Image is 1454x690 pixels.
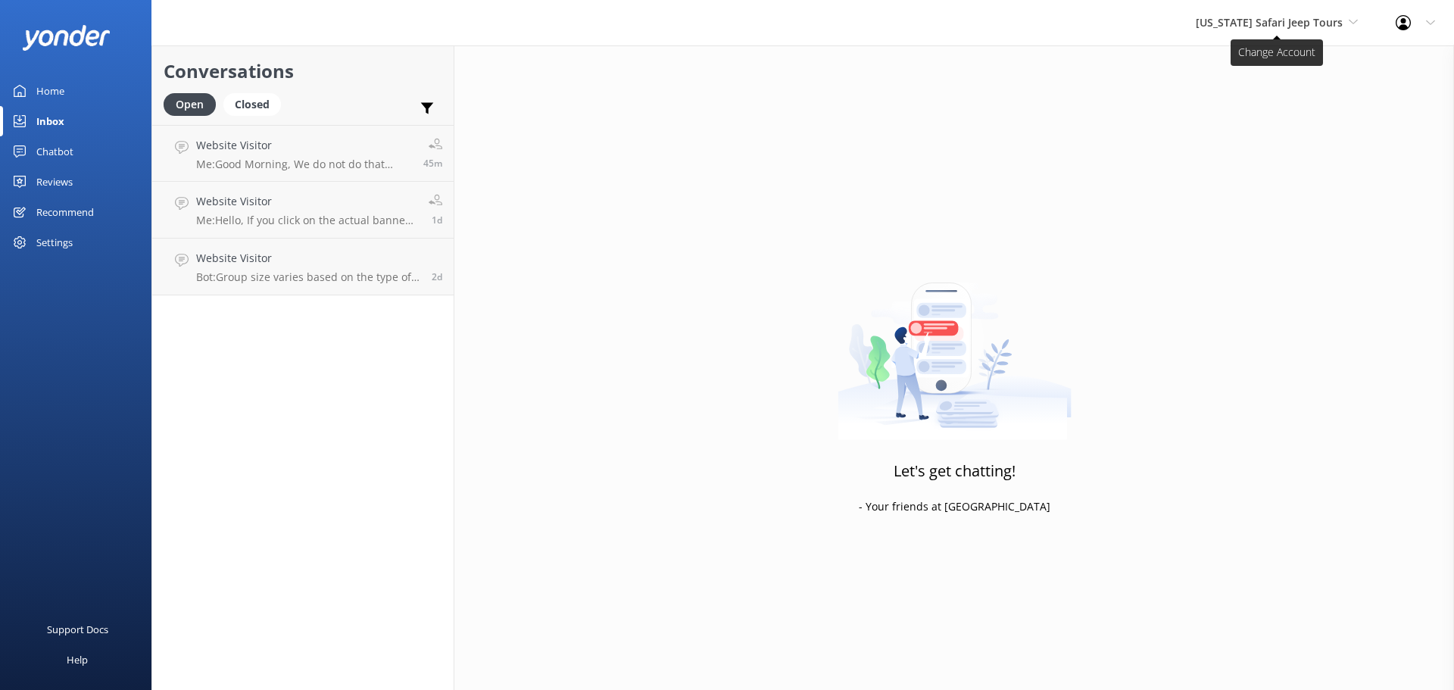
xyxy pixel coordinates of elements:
[36,76,64,106] div: Home
[838,251,1072,440] img: artwork of a man stealing a conversation from at giant smartphone
[196,137,412,154] h4: Website Visitor
[36,197,94,227] div: Recommend
[196,193,417,210] h4: Website Visitor
[152,182,454,239] a: Website VisitorMe:Hello, If you click on the actual banner at the top of our website page it will...
[432,214,442,226] span: 07:09am 09-Aug-2025 (UTC -07:00) America/Phoenix
[36,136,73,167] div: Chatbot
[196,214,417,227] p: Me: Hello, If you click on the actual banner at the top of our website page it will pull open the...
[67,645,88,675] div: Help
[47,614,108,645] div: Support Docs
[223,93,281,116] div: Closed
[23,25,110,50] img: yonder-white-logo.png
[36,106,64,136] div: Inbox
[1196,15,1343,30] span: [US_STATE] Safari Jeep Tours
[164,95,223,112] a: Open
[164,93,216,116] div: Open
[36,167,73,197] div: Reviews
[164,57,442,86] h2: Conversations
[432,270,442,283] span: 08:23am 08-Aug-2025 (UTC -07:00) America/Phoenix
[894,459,1016,483] h3: Let's get chatting!
[152,125,454,182] a: Website VisitorMe:Good Morning, We do not do that specific trail here in town.45m
[423,157,442,170] span: 07:51am 10-Aug-2025 (UTC -07:00) America/Phoenix
[859,498,1050,515] p: - Your friends at [GEOGRAPHIC_DATA]
[196,250,420,267] h4: Website Visitor
[196,270,420,284] p: Bot: Group size varies based on the type of tour. For more rugged off-road options, we typically ...
[196,158,412,171] p: Me: Good Morning, We do not do that specific trail here in town.
[36,227,73,258] div: Settings
[223,95,289,112] a: Closed
[152,239,454,295] a: Website VisitorBot:Group size varies based on the type of tour. For more rugged off-road options,...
